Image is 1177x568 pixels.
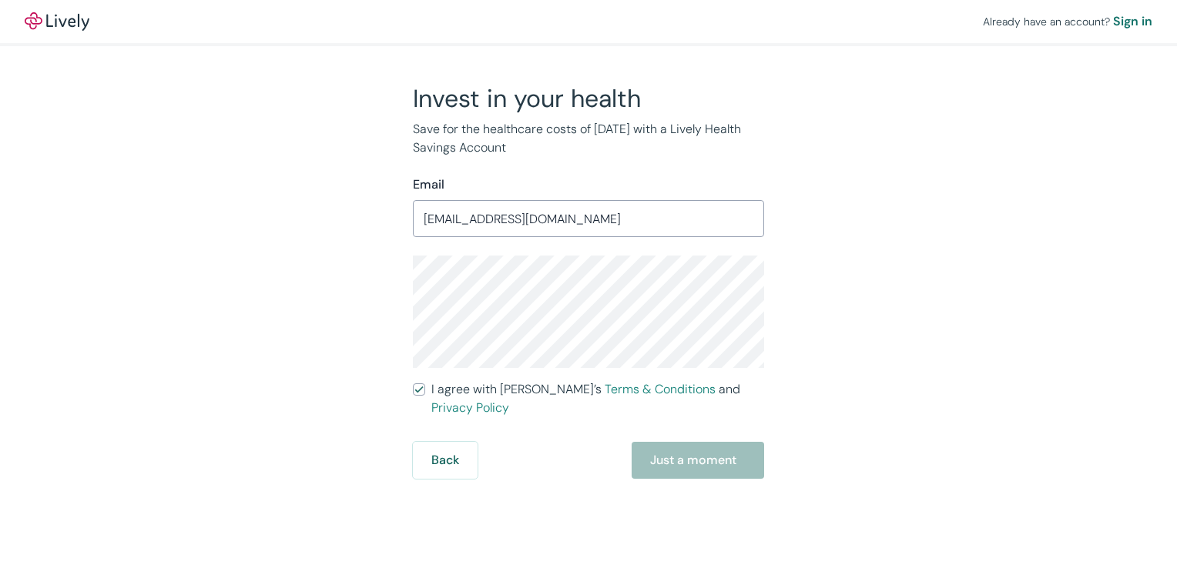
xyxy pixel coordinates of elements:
a: Privacy Policy [431,399,509,416]
a: Terms & Conditions [605,381,716,397]
img: Lively [25,12,89,31]
button: Back [413,442,478,479]
a: Sign in [1113,12,1152,31]
label: Email [413,175,444,194]
div: Already have an account? [983,12,1152,31]
span: I agree with [PERSON_NAME]’s and [431,380,764,417]
h2: Invest in your health [413,83,764,114]
a: LivelyLively [25,12,89,31]
p: Save for the healthcare costs of [DATE] with a Lively Health Savings Account [413,120,764,157]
